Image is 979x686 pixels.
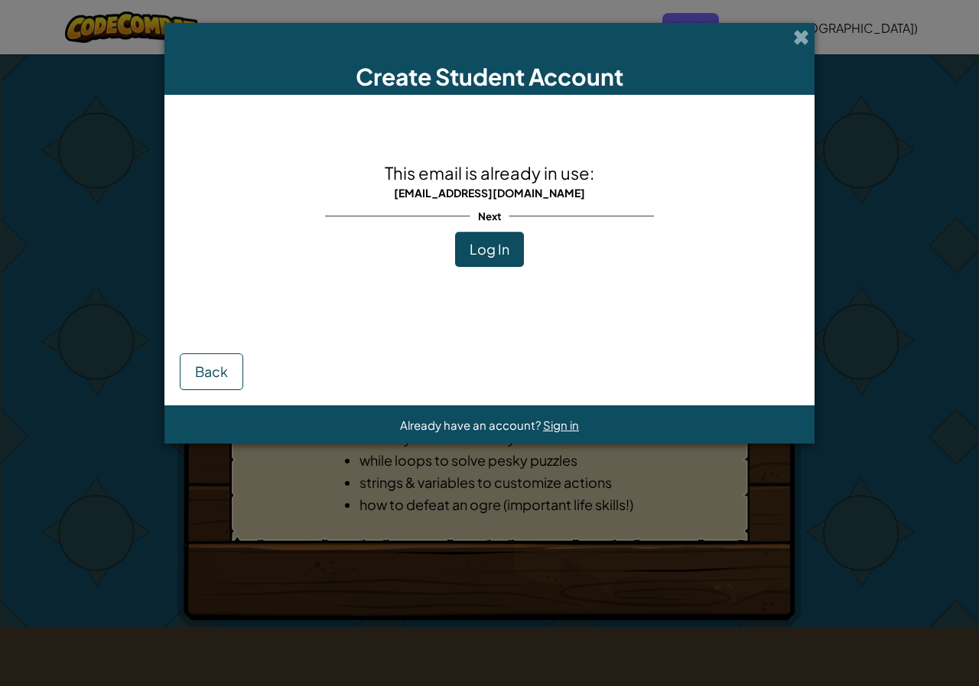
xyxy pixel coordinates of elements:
[400,418,543,432] span: Already have an account?
[195,363,228,380] span: Back
[385,162,594,184] span: This email is already in use:
[543,418,579,432] a: Sign in
[455,232,524,267] button: Log In
[470,240,509,258] span: Log In
[470,205,509,227] span: Next
[394,186,585,200] span: [EMAIL_ADDRESS][DOMAIN_NAME]
[180,353,243,390] button: Back
[356,62,623,91] span: Create Student Account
